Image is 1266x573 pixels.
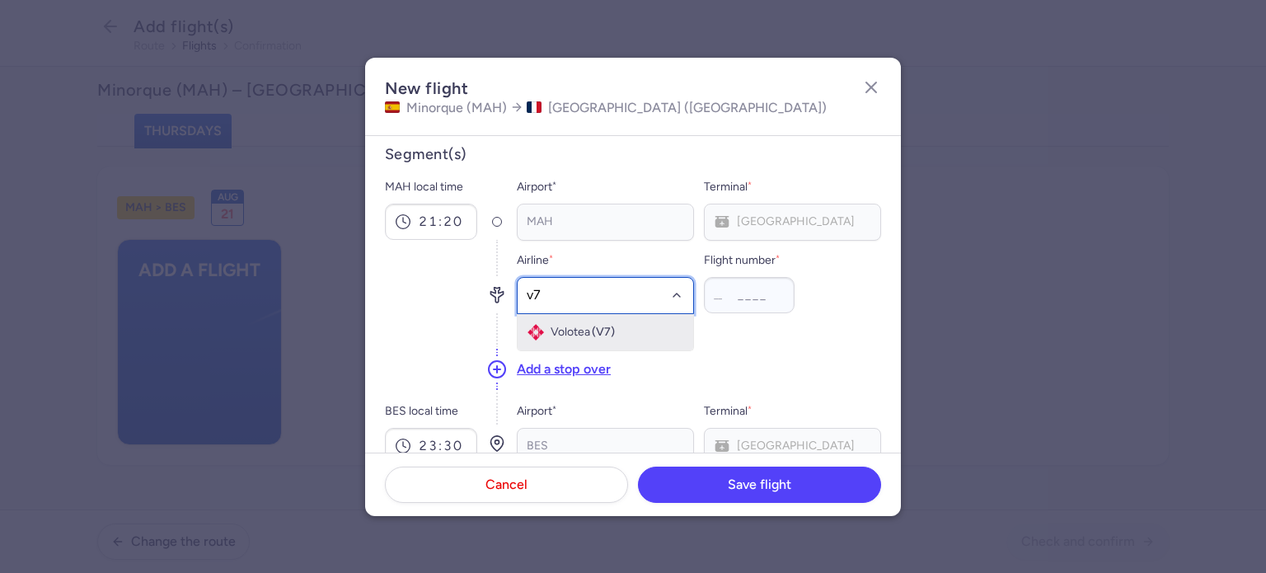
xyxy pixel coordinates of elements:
h4: Segment(s) [385,145,881,164]
label: Terminal [704,402,752,421]
button: Cancel [385,467,628,503]
input: arr. [385,428,477,464]
label: MAH local time [385,177,477,197]
span: Save flight [728,477,791,492]
input: ____ [704,277,795,313]
span: Cancel [485,477,527,492]
span: Volotea [551,326,590,339]
h4: Minorque (MAH) [GEOGRAPHIC_DATA] ([GEOGRAPHIC_DATA]) [385,100,827,115]
figure: V7 airline logo [527,324,544,341]
label: Airline [517,251,553,270]
h2: New flight [385,77,827,100]
label: Terminal [704,177,752,197]
button: Save flight [638,467,881,503]
span: (V7) [592,326,615,339]
span: Airport [517,177,694,197]
label: BES local time [385,402,477,421]
button: Add a stop over [517,360,611,378]
input: dep. [385,204,477,240]
span: __ [714,289,722,301]
span: Airport [517,402,694,421]
label: Flight number [704,251,795,270]
input: -searchbox [527,286,685,304]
